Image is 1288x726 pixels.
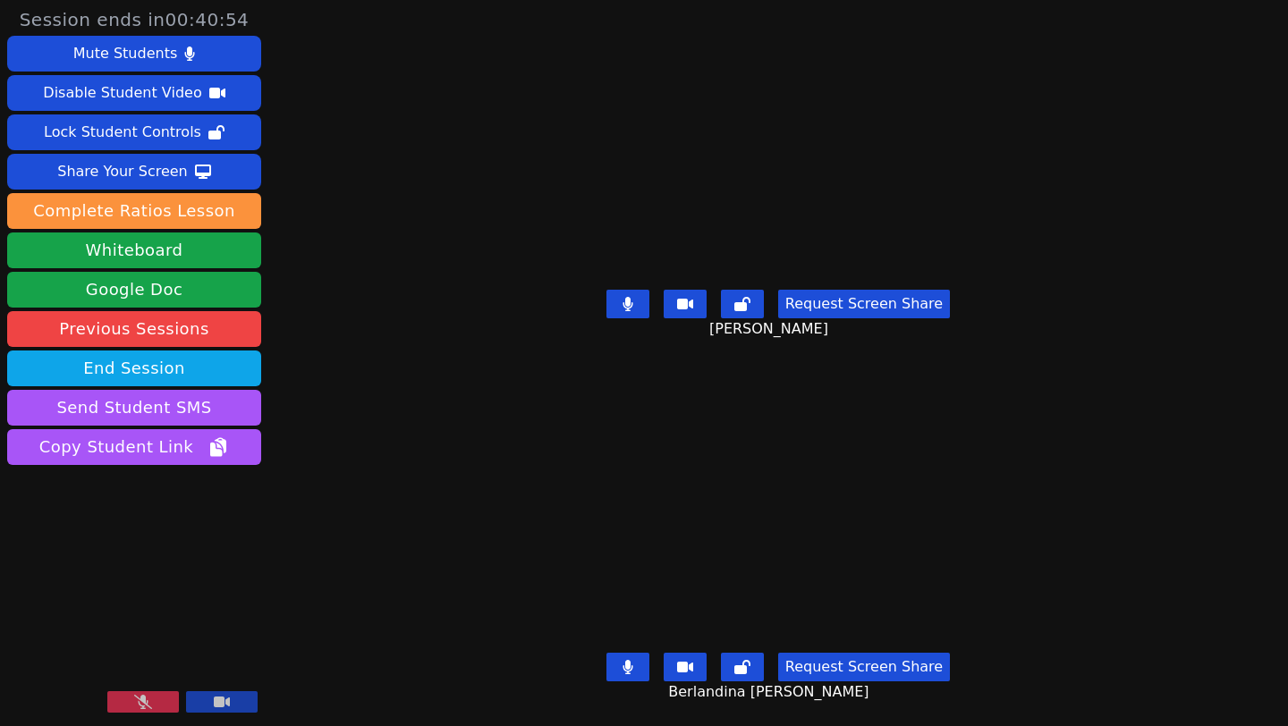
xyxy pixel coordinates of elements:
button: Send Student SMS [7,390,261,426]
span: Session ends in [20,7,250,32]
button: Request Screen Share [778,653,950,681]
button: Share Your Screen [7,154,261,190]
button: Complete Ratios Lesson [7,193,261,229]
button: Whiteboard [7,232,261,268]
button: End Session [7,350,261,386]
button: Lock Student Controls [7,114,261,150]
div: Mute Students [73,39,177,68]
button: Disable Student Video [7,75,261,111]
span: [PERSON_NAME] [709,318,833,340]
span: Berlandina [PERSON_NAME] [668,681,873,703]
a: Previous Sessions [7,311,261,347]
div: Disable Student Video [43,79,201,107]
div: Share Your Screen [57,157,188,186]
span: Copy Student Link [39,435,229,460]
button: Copy Student Link [7,429,261,465]
button: Request Screen Share [778,290,950,318]
div: Lock Student Controls [44,118,201,147]
button: Mute Students [7,36,261,72]
time: 00:40:54 [165,9,250,30]
a: Google Doc [7,272,261,308]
